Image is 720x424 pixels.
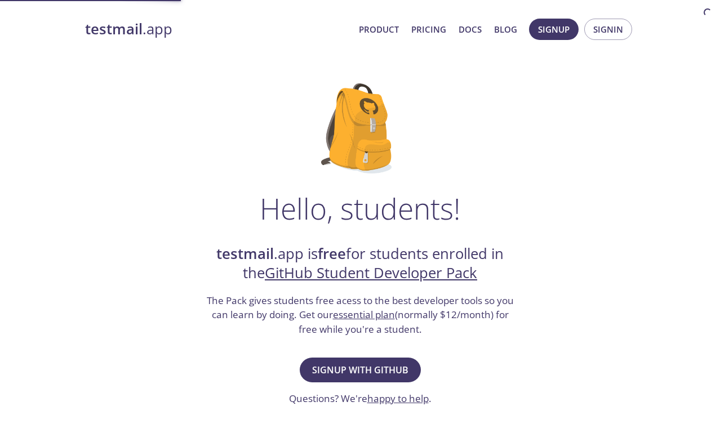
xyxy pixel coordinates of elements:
[593,22,623,37] span: Signin
[318,244,346,264] strong: free
[85,19,143,39] strong: testmail
[300,358,421,382] button: Signup with GitHub
[85,20,350,39] a: testmail.app
[321,83,399,173] img: github-student-backpack.png
[312,362,408,378] span: Signup with GitHub
[333,308,395,321] a: essential plan
[216,244,274,264] strong: testmail
[205,293,515,337] h3: The Pack gives students free acess to the best developer tools so you can learn by doing. Get our...
[459,22,482,37] a: Docs
[260,191,460,225] h1: Hello, students!
[529,19,579,40] button: Signup
[359,22,399,37] a: Product
[265,263,477,283] a: GitHub Student Developer Pack
[289,391,432,406] h3: Questions? We're .
[538,22,570,37] span: Signup
[411,22,446,37] a: Pricing
[494,22,517,37] a: Blog
[584,19,632,40] button: Signin
[205,244,515,283] h2: .app is for students enrolled in the
[367,392,429,405] a: happy to help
